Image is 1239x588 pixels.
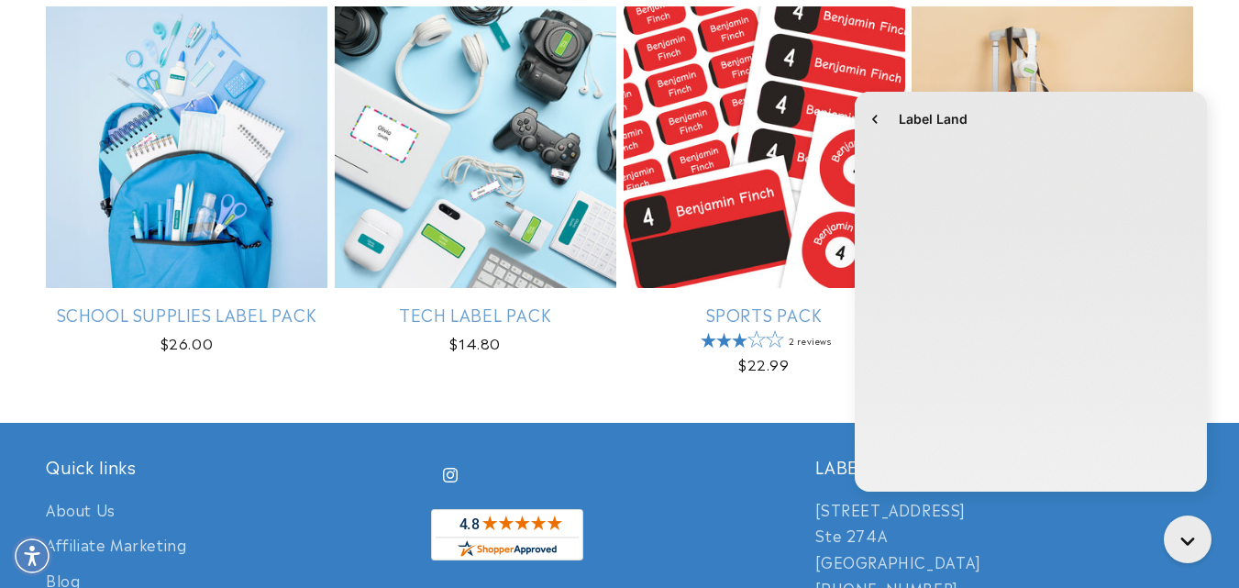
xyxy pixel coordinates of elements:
div: Accessibility Menu [12,536,52,576]
h2: Quick links [46,456,424,477]
iframe: Gorgias live chat messenger [1155,509,1221,570]
a: School Supplies Label Pack [46,304,327,325]
a: Tech Label Pack [335,304,616,325]
iframe: Gorgias live chat window [841,83,1221,505]
img: Customer Reviews [431,509,583,560]
a: About Us [46,496,116,527]
a: Sports Pack [624,304,905,325]
h2: LABEL LAND [815,456,1193,477]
